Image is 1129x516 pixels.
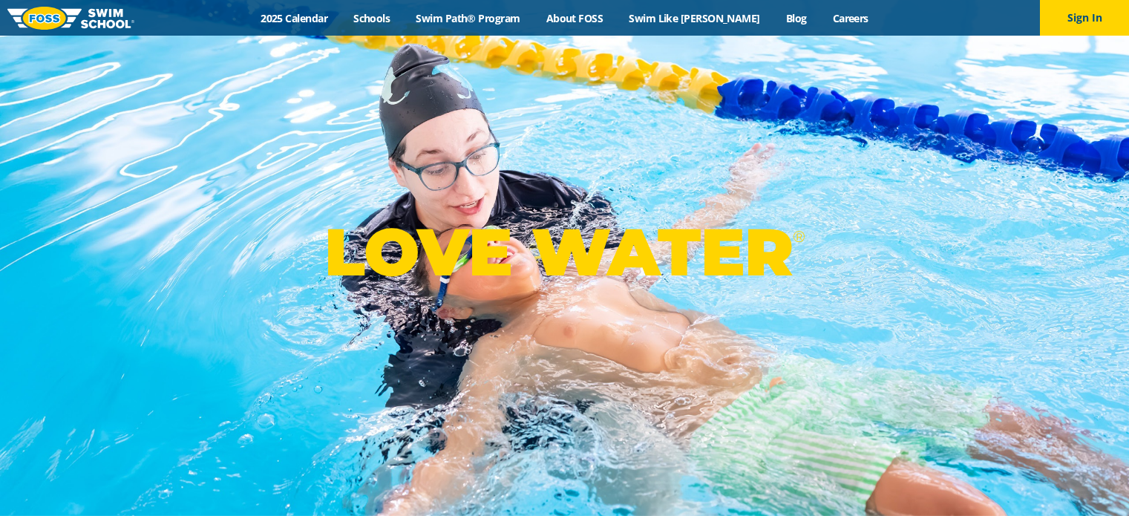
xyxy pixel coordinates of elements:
a: Careers [819,11,881,25]
a: Schools [341,11,403,25]
img: FOSS Swim School Logo [7,7,134,30]
a: Swim Path® Program [403,11,533,25]
sup: ® [793,227,805,246]
a: 2025 Calendar [248,11,341,25]
a: About FOSS [533,11,616,25]
a: Swim Like [PERSON_NAME] [616,11,773,25]
p: LOVE WATER [324,212,805,292]
a: Blog [773,11,819,25]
